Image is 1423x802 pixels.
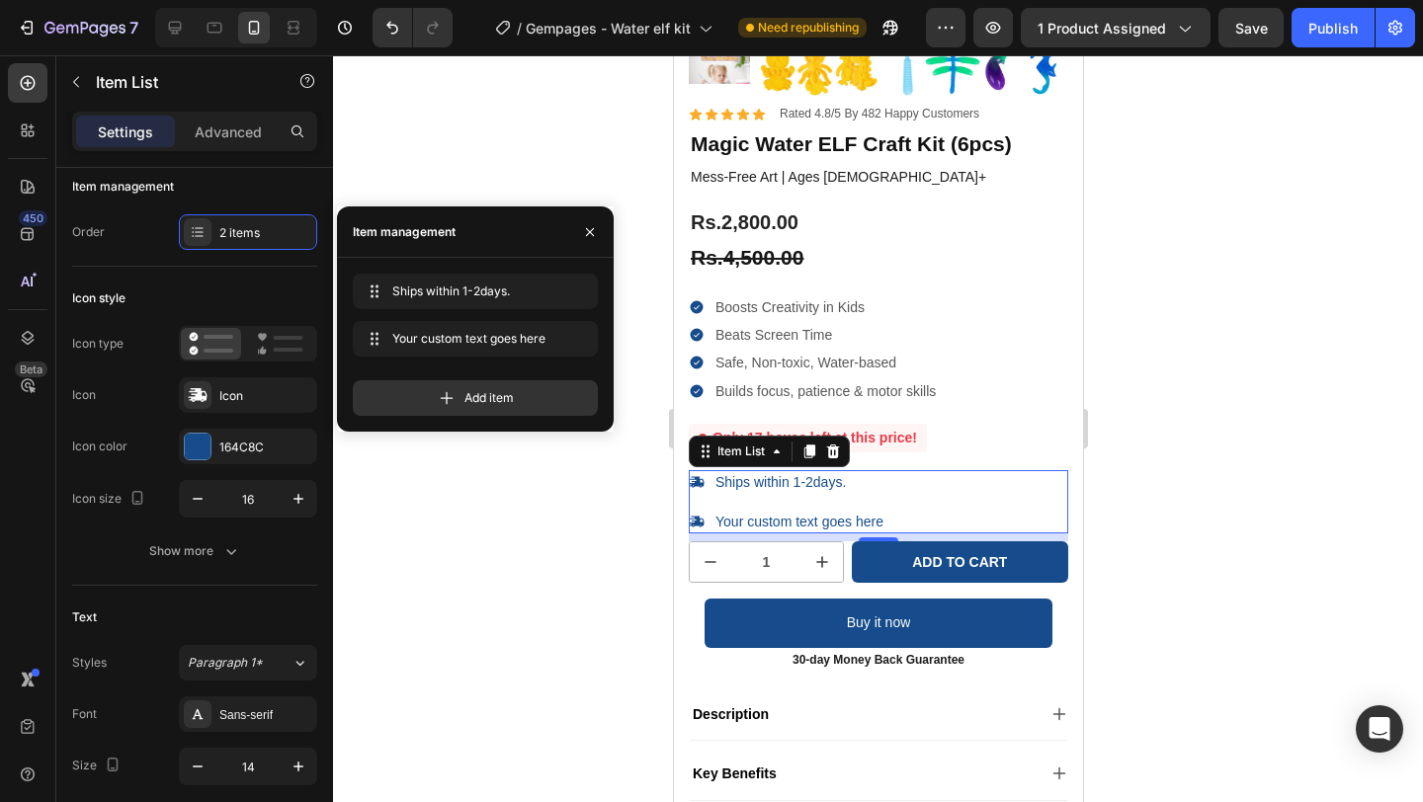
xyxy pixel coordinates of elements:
div: Publish [1308,18,1358,39]
p: Settings [98,121,153,142]
div: Icon style [72,289,126,307]
div: Font [72,705,97,723]
span: / [517,18,522,39]
span: 1 product assigned [1038,18,1166,39]
p: Advanced [195,121,262,142]
p: 7 [129,16,138,40]
div: Text [72,608,97,626]
button: 1 product assigned [1021,8,1211,47]
button: Show more [72,533,317,569]
button: 7 [8,8,147,47]
div: Item management [72,178,174,196]
p: Item List [96,70,264,94]
div: Size [72,753,125,779]
iframe: Design area [674,55,1083,802]
div: Beta [15,361,47,377]
div: Item management [353,223,456,241]
span: Gempages - Water elf kit [526,18,691,39]
span: Add item [464,389,514,407]
div: Icon [219,387,312,405]
button: Publish [1292,8,1375,47]
button: Paragraph 1* [179,645,317,681]
div: Order [72,223,105,241]
div: Open Intercom Messenger [1356,705,1403,753]
span: Ships within 1-2days. [392,282,550,300]
div: Icon type [72,335,124,353]
button: Save [1218,8,1284,47]
div: Styles [72,654,107,672]
div: 450 [19,210,47,226]
div: Show more [149,541,241,561]
span: Need republishing [758,19,859,37]
span: Your custom text goes here [392,330,550,348]
div: Undo/Redo [373,8,453,47]
div: 164C8C [219,439,312,456]
span: Save [1235,20,1268,37]
div: Icon color [72,438,127,455]
span: Paragraph 1* [188,654,263,672]
div: Icon [72,386,96,404]
div: Sans-serif [219,706,312,724]
div: Icon size [72,486,149,513]
div: 2 items [219,224,312,242]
